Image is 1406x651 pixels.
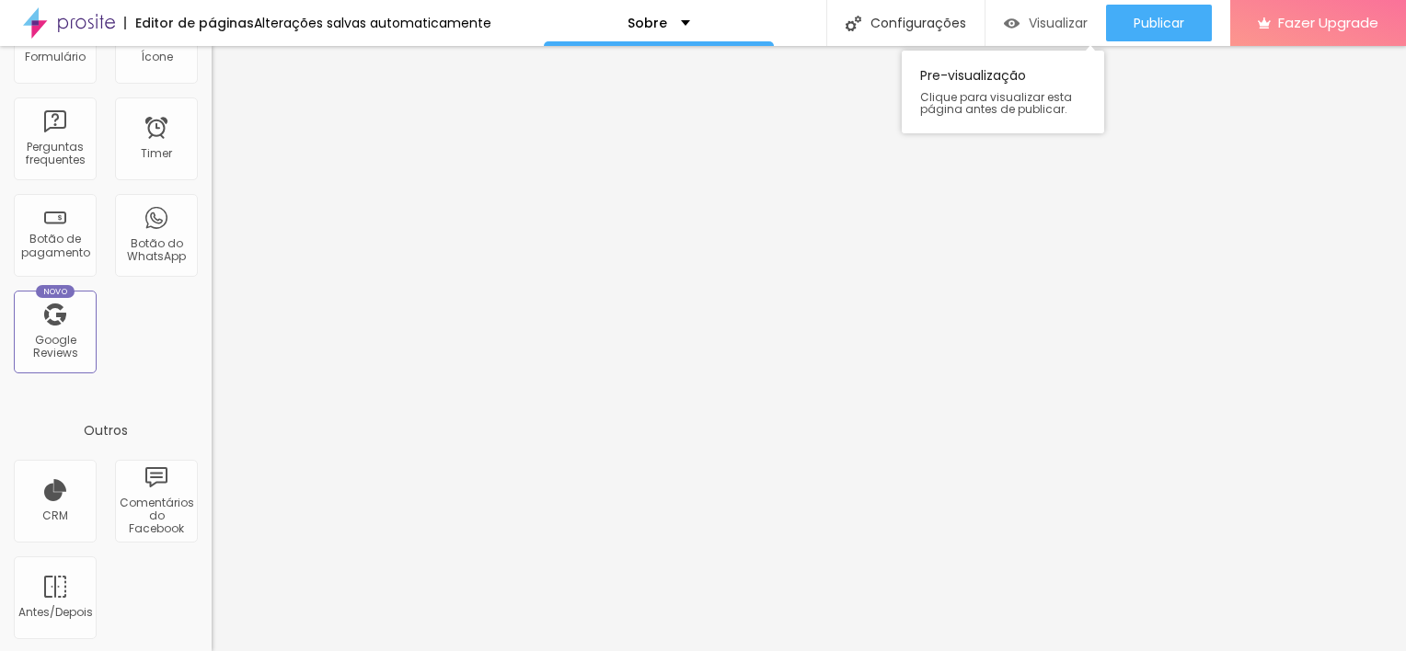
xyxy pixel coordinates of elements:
[1278,15,1378,30] span: Fazer Upgrade
[18,606,91,619] div: Antes/Depois
[25,51,86,63] div: Formulário
[124,17,254,29] div: Editor de páginas
[846,16,861,31] img: Icone
[985,5,1106,41] button: Visualizar
[1134,16,1184,30] span: Publicar
[1004,16,1020,31] img: view-1.svg
[1106,5,1212,41] button: Publicar
[18,141,91,167] div: Perguntas frequentes
[42,509,68,522] div: CRM
[628,17,667,29] p: Sobre
[18,233,91,259] div: Botão de pagamento
[36,285,75,298] div: Novo
[254,17,491,29] div: Alterações salvas automaticamente
[141,51,173,63] div: Ícone
[1029,16,1088,30] span: Visualizar
[141,147,172,160] div: Timer
[212,46,1406,651] iframe: Editor
[902,51,1104,133] div: Pre-visualização
[120,497,192,536] div: Comentários do Facebook
[18,334,91,360] div: Google Reviews
[120,237,192,264] div: Botão do WhatsApp
[920,91,1086,115] span: Clique para visualizar esta página antes de publicar.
